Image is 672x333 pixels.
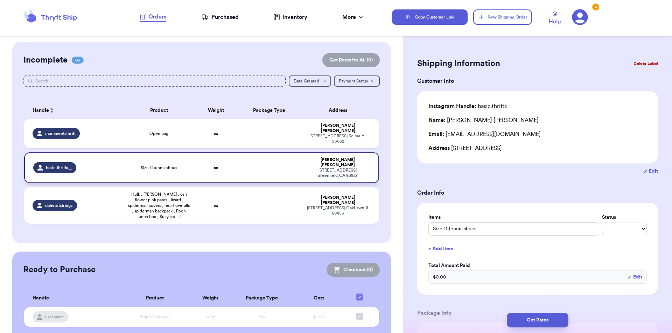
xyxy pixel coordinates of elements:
[433,274,446,281] span: $ 0.00
[428,116,539,124] div: [PERSON_NAME] [PERSON_NAME]
[177,215,181,219] span: + 1
[313,315,324,319] span: $0.00
[45,314,64,320] span: username
[45,203,73,208] span: daheartstringz
[140,13,166,22] a: Orders
[23,264,96,275] h2: Ready to Purchase
[149,131,168,136] span: Open bag
[201,13,239,21] a: Purchased
[643,168,658,175] button: Edit
[72,57,84,64] span: 03
[428,103,476,109] span: Instagram Handle:
[549,17,561,26] span: Help
[426,241,650,256] button: + Add Item
[46,165,72,171] span: basic.thrifts__
[33,107,49,114] span: Handle
[305,157,370,168] div: [PERSON_NAME] [PERSON_NAME]
[258,315,265,319] span: Box
[549,12,561,26] a: Help
[322,53,380,67] button: Get Rates for All (0)
[195,102,237,119] th: Weight
[213,203,218,208] strong: oz
[45,131,76,136] span: mommeetsthrift
[273,13,307,21] a: Inventory
[473,9,532,25] button: New Shipping Order
[417,58,500,69] h2: Shipping Information
[417,189,658,197] h3: Order Info
[417,77,658,85] h3: Customer Info
[428,117,446,123] span: Name:
[428,102,513,110] div: basic.thrifts__
[428,144,647,152] div: [STREET_ADDRESS]
[231,289,293,307] th: Package Type
[305,195,371,205] div: [PERSON_NAME] [PERSON_NAME]
[428,145,450,151] span: Address
[342,13,364,21] div: More
[205,315,215,319] span: xx oz
[631,56,661,71] button: Delete Label
[294,79,319,83] span: Date Created
[33,295,49,302] span: Handle
[305,205,371,216] div: [STREET_ADDRESS] OakLawn , IL 60453
[305,123,371,133] div: [PERSON_NAME] [PERSON_NAME]
[293,289,345,307] th: Cost
[572,9,588,25] a: 3
[189,289,231,307] th: Weight
[592,3,599,10] div: 3
[120,289,189,307] th: Product
[23,55,68,66] h2: Incomplete
[305,168,370,178] div: [STREET_ADDRESS] Greenfield , CA 93927
[23,75,286,87] input: Search
[392,9,468,25] button: Copy Customer Link
[339,79,368,83] span: Payment Status
[305,133,371,144] div: [STREET_ADDRESS] Selma , AL 93662
[141,165,177,171] span: Size 11 tennis shoes
[213,131,218,136] strong: oz
[602,214,647,221] label: Status
[428,214,599,221] label: Items
[428,130,647,138] div: [EMAIL_ADDRESS][DOMAIN_NAME]
[289,75,331,87] button: Date Created
[334,75,380,87] button: Payment Status
[49,106,55,115] button: Sort ascending
[428,262,647,269] label: Total Amount Paid
[237,102,301,119] th: Package Type
[301,102,379,119] th: Address
[140,315,170,319] span: Striped Sweater
[327,263,380,277] button: Checkout (0)
[128,191,190,219] span: Hulk , [PERSON_NAME] , osh flower pink pants , lizard , spiderman covers , heart overalls , spide...
[628,274,642,281] button: Edit
[428,131,444,137] span: Email:
[124,102,195,119] th: Product
[213,166,218,170] strong: oz
[140,13,166,21] div: Orders
[507,313,568,327] button: Get Rates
